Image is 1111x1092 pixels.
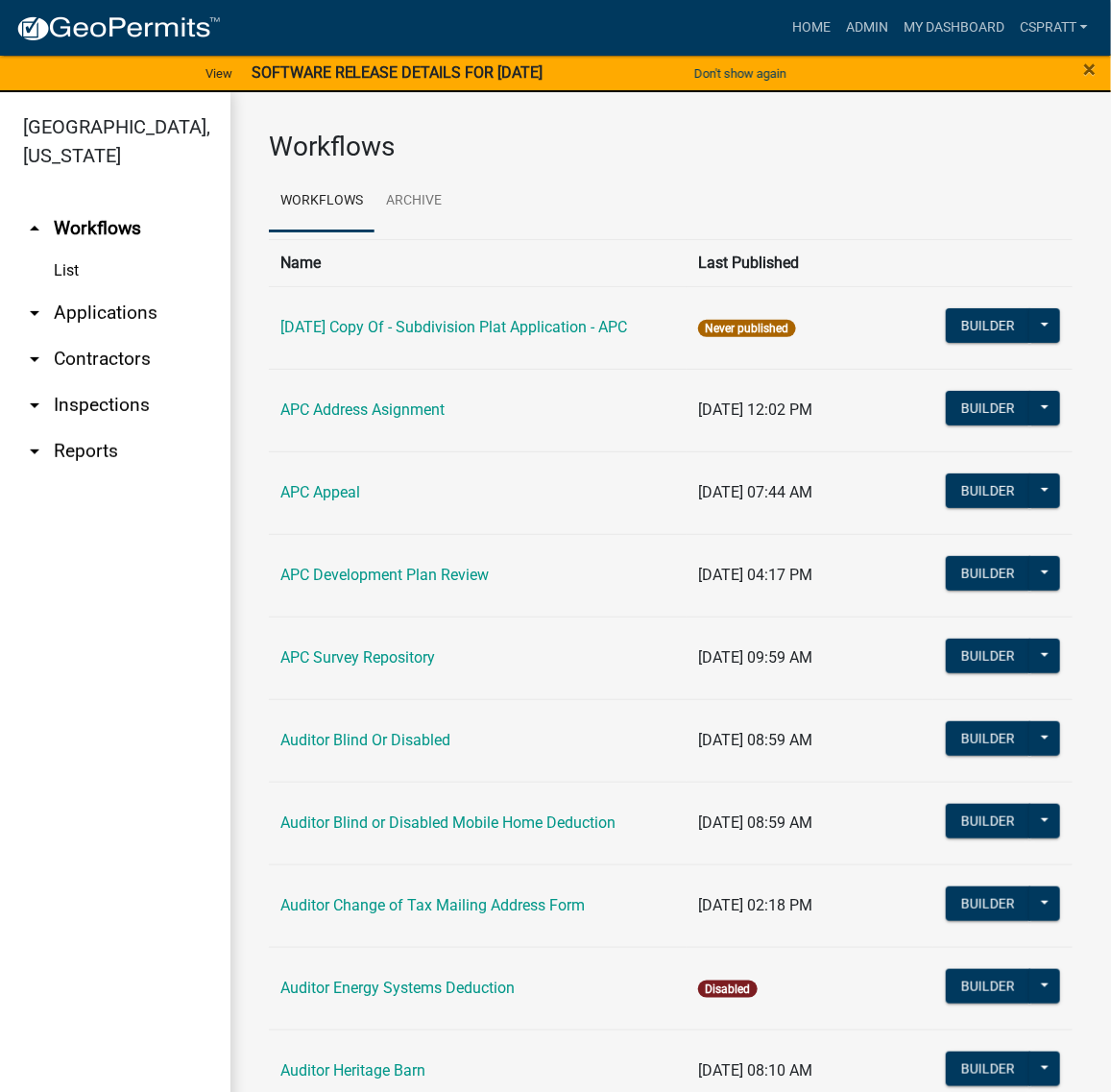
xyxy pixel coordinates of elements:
[946,886,1030,921] button: Builder
[785,10,838,46] a: Home
[698,813,812,832] span: [DATE] 08:59 AM
[1084,58,1097,81] button: Close
[280,896,585,914] a: Auditor Change of Tax Mailing Address Form
[280,813,616,832] a: Auditor Blind or Disabled Mobile Home Deduction
[946,639,1030,673] button: Builder
[946,969,1030,1004] button: Builder
[698,400,812,419] span: [DATE] 12:02 PM
[280,979,515,997] a: Auditor Energy Systems Deduction
[280,566,489,584] a: APC Development Plan Review
[698,981,757,998] span: Disabled
[946,556,1030,591] button: Builder
[23,217,46,240] i: arrow_drop_up
[698,1061,812,1080] span: [DATE] 08:10 AM
[23,394,46,417] i: arrow_drop_down
[269,239,687,286] th: Name
[838,10,896,46] a: Admin
[698,896,812,914] span: [DATE] 02:18 PM
[698,731,812,749] span: [DATE] 08:59 AM
[280,483,360,501] a: APC Appeal
[280,400,445,419] a: APC Address Asignment
[1012,10,1096,46] a: cspratt
[23,348,46,371] i: arrow_drop_down
[946,721,1030,756] button: Builder
[946,308,1030,343] button: Builder
[23,440,46,463] i: arrow_drop_down
[946,1052,1030,1086] button: Builder
[946,804,1030,838] button: Builder
[280,318,627,336] a: [DATE] Copy Of - Subdivision Plat Application - APC
[698,648,812,667] span: [DATE] 09:59 AM
[698,483,812,501] span: [DATE] 07:44 AM
[280,648,435,667] a: APC Survey Repository
[280,731,450,749] a: Auditor Blind Or Disabled
[1084,56,1097,83] span: ×
[280,1061,425,1080] a: Auditor Heritage Barn
[252,63,543,82] strong: SOFTWARE RELEASE DETAILS FOR [DATE]
[198,58,240,89] a: View
[687,58,794,89] button: Don't show again
[946,473,1030,508] button: Builder
[698,320,795,337] span: Never published
[687,239,933,286] th: Last Published
[374,171,453,232] a: Archive
[896,10,1012,46] a: My Dashboard
[946,391,1030,425] button: Builder
[269,171,374,232] a: Workflows
[269,131,1073,163] h3: Workflows
[698,566,812,584] span: [DATE] 04:17 PM
[23,302,46,325] i: arrow_drop_down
